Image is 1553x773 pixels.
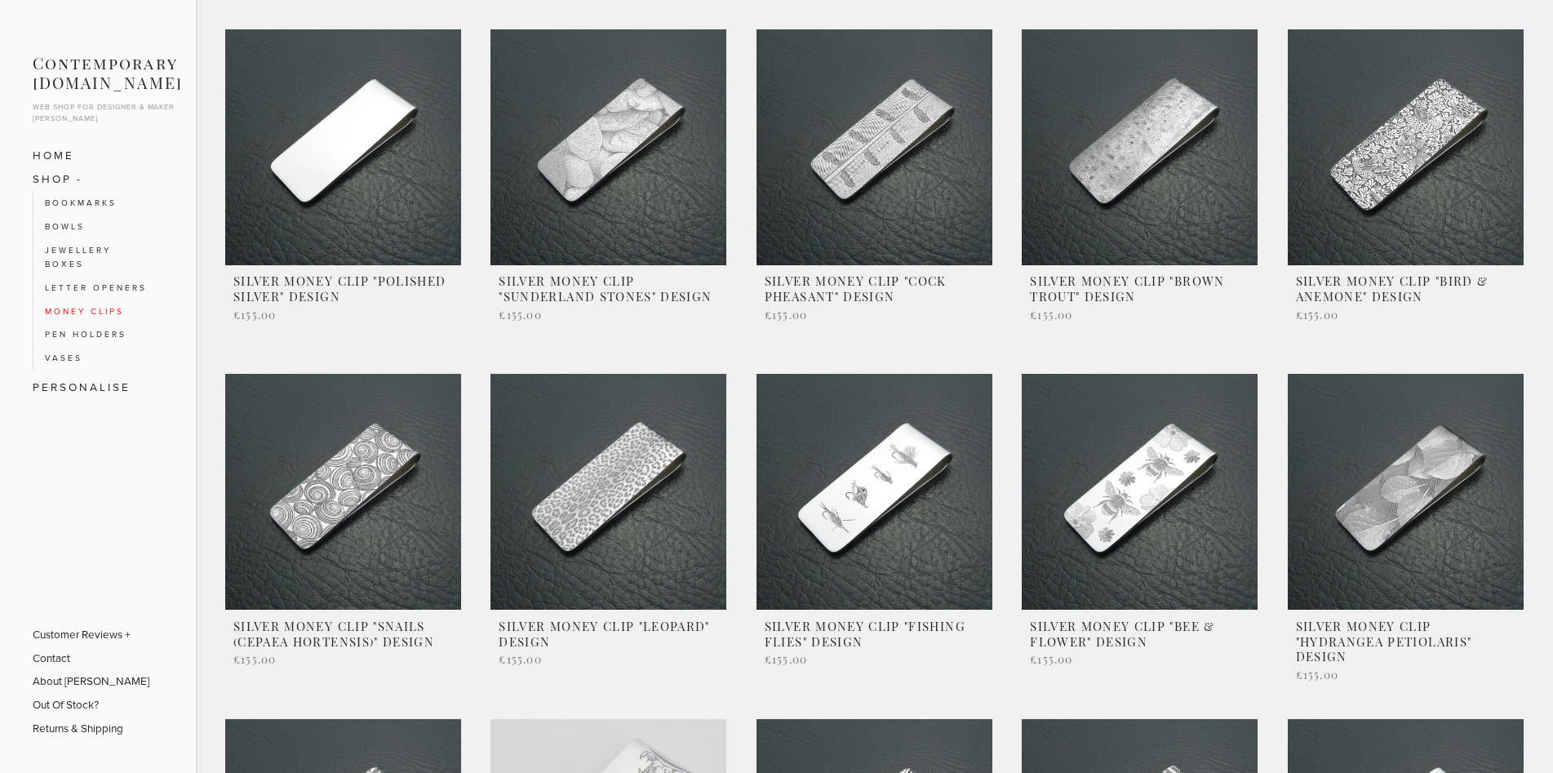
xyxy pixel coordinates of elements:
[45,346,153,370] a: Vases
[45,276,153,300] a: Letter Openers
[33,375,163,399] a: Personalise
[45,238,153,276] a: Jewellery Boxes
[45,191,153,215] a: Bookmarks
[33,717,149,740] a: Returns & Shipping
[45,322,153,346] a: Pen Holders
[33,669,149,693] a: About [PERSON_NAME]
[33,53,183,93] a: Contemporary [DOMAIN_NAME]
[45,300,153,323] a: Money Clips
[33,167,163,191] a: SHOP
[33,693,149,717] a: Out Of Stock?
[33,623,149,646] a: Customer Reviews
[33,646,149,670] a: Contact
[45,215,153,238] a: Bowls
[33,101,183,123] p: Web shop for designer & maker [PERSON_NAME]
[33,144,163,167] a: Home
